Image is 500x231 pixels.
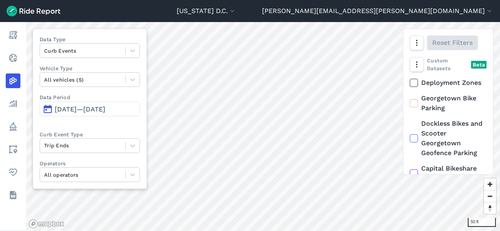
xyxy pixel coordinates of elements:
label: Georgetown Bike Parking [410,93,487,113]
button: Zoom out [484,190,496,202]
div: 50 ft [468,218,496,227]
label: Operators [40,160,140,167]
button: [PERSON_NAME][EMAIL_ADDRESS][PERSON_NAME][DOMAIN_NAME] [262,6,493,16]
a: Realtime [6,51,20,65]
canvas: Map [26,22,500,231]
button: Zoom in [484,178,496,190]
a: Analyze [6,96,20,111]
label: Data Type [40,36,140,43]
label: Dockless Bikes and Scooter Georgetown Geofence Parking [410,119,487,158]
div: Custom Datasets [410,57,487,72]
a: Report [6,28,20,42]
div: Beta [471,61,487,69]
a: Heatmaps [6,73,20,88]
span: [DATE]—[DATE] [55,105,105,113]
a: Mapbox logo [29,219,64,229]
button: [DATE]—[DATE] [40,102,140,116]
button: [US_STATE] D.C. [177,6,236,16]
label: Data Period [40,93,140,101]
label: Capital Bikeshare Stations [410,164,487,183]
a: Areas [6,142,20,157]
img: Ride Report [7,6,60,16]
a: Datasets [6,188,20,202]
button: Reset bearing to north [484,202,496,214]
label: Vehicle Type [40,64,140,72]
label: Deployment Zones [410,78,487,88]
label: Curb Event Type [40,131,140,138]
span: Reset Filters [432,38,473,48]
a: Health [6,165,20,180]
button: Reset Filters [427,36,478,50]
a: Policy [6,119,20,134]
